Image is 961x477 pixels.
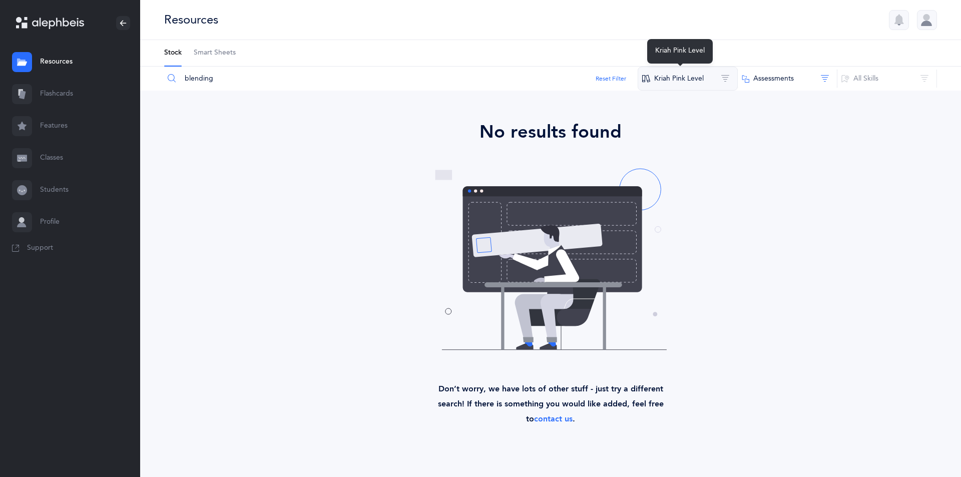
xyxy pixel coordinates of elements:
div: No results found [168,119,933,146]
button: All Skills [837,67,937,91]
a: contact us [534,414,573,423]
button: Reset Filter [596,74,626,83]
button: Kriah Pink Level [638,67,738,91]
div: Kriah Pink Level [647,39,713,64]
button: Assessments [737,67,837,91]
div: Resources [164,12,218,28]
div: Don’t worry, we have lots of other stuff - just try a different search! If there is something you... [424,353,677,426]
span: Support [27,243,53,253]
img: no-resources-found.svg [432,166,670,353]
span: Smart Sheets [194,48,236,58]
iframe: Drift Widget Chat Controller [911,427,949,465]
input: Search Resources [164,67,638,91]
